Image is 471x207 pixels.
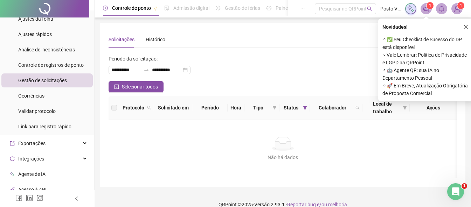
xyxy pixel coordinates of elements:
span: Análise de inconsistências [18,47,75,52]
span: ellipsis [300,6,305,10]
span: bell [438,6,445,12]
span: filter [272,106,277,110]
span: Link para registro rápido [18,124,71,129]
sup: 1 [427,2,434,9]
span: Exportações [18,141,46,146]
span: Gestão de solicitações [18,78,67,83]
span: Selecionar todos [122,83,158,91]
span: notification [423,6,429,12]
span: close [463,24,468,29]
span: Controle de registros de ponto [18,62,84,68]
span: Ocorrências [18,93,44,99]
span: search [355,106,360,110]
span: left [74,196,79,201]
span: Painel do DP [276,5,303,11]
span: sun [216,6,221,10]
button: Selecionar todos [109,81,164,92]
span: dashboard [266,6,271,10]
span: ⚬ 🚀 Em Breve, Atualização Obrigatória de Proposta Comercial [382,82,470,97]
th: Período [192,96,227,120]
span: ⚬ ✅ Seu Checklist de Sucesso do DP está disponível [382,36,470,51]
span: Posto Veja LTDA [380,5,401,13]
iframe: Intercom live chat [447,183,464,200]
span: 1 [460,3,462,8]
span: export [10,141,15,146]
div: Não há dados [117,154,449,161]
span: sync [10,156,15,161]
span: search [354,102,361,113]
span: Validar protocolo [18,108,56,114]
span: filter [401,99,408,117]
span: Novidades ! [382,23,408,31]
span: Acesso à API [18,187,47,192]
span: search [147,106,151,110]
span: search [146,102,153,113]
div: Solicitações [109,36,134,43]
th: Hora [228,96,244,120]
span: Controle de ponto [112,5,151,11]
img: 38916 [452,3,462,14]
span: file-done [164,6,169,10]
th: Solicitado em [154,96,192,120]
span: 1 [462,183,467,189]
span: to [144,67,149,73]
span: Protocolo [123,104,144,112]
span: clock-circle [103,6,108,10]
span: filter [271,102,278,113]
span: Agente de IA [18,171,46,177]
span: filter [303,106,307,110]
span: Colaborador [313,104,353,112]
img: sparkle-icon.fc2bf0ac1784a2077858766a79e2daf3.svg [407,5,415,13]
span: check-square [114,84,119,89]
span: Admissão digital [173,5,209,11]
sup: Atualize o seu contato no menu Meus Dados [457,2,464,9]
span: linkedin [26,194,33,201]
span: 1 [429,3,431,8]
span: filter [403,106,407,110]
span: Tipo [247,104,270,112]
span: swap-right [144,67,149,73]
span: facebook [15,194,22,201]
span: pushpin [154,6,158,10]
span: ⚬ Vale Lembrar: Política de Privacidade e LGPD na QRPoint [382,51,470,66]
label: Período da solicitação [109,53,161,64]
span: search [367,6,372,12]
div: Ações [413,104,454,112]
span: filter [302,102,309,113]
span: api [10,187,15,192]
span: Gestão de férias [225,5,260,11]
span: Status [282,104,300,112]
span: Ajustes da folha [18,16,53,22]
span: Local de trabalho [365,100,400,115]
span: Integrações [18,156,44,162]
span: instagram [36,194,43,201]
span: ⚬ 🤖 Agente QR: sua IA no Departamento Pessoal [382,66,470,82]
div: Histórico [146,36,165,43]
span: Ajustes rápidos [18,31,52,37]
